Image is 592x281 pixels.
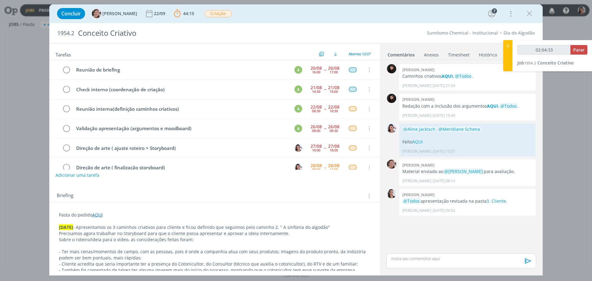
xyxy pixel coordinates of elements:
a: AQUI [92,212,103,218]
span: 1954.2 [524,60,536,66]
div: Check interno (coordenação de criação) [73,86,289,93]
span: -- [324,87,326,91]
a: AQUI [412,139,423,145]
button: Criação [204,10,232,18]
div: 21/08 [310,85,322,90]
div: Anexos [424,52,439,58]
img: C [387,189,396,198]
button: 7 [487,9,497,19]
p: apresentação revisada na pasta . [402,198,532,204]
p: Feito [402,139,532,145]
div: dialog [49,4,543,275]
span: -- [324,146,326,150]
strong: AQUI [442,73,453,79]
div: 09:30 [312,109,320,113]
span: Tarefas [55,50,71,58]
div: Reunião interna(definição caminhos criativos) [73,105,289,113]
span: @Todos [500,103,517,109]
p: Precisamos agora trabalhar no Storyboard para que o cliente possa apresentar e aprovar a ideia in... [59,230,370,237]
a: Histórico [479,49,497,58]
p: [PERSON_NAME] [402,83,431,89]
div: 09:00 [312,129,320,132]
img: L [387,94,396,103]
div: 21/08 [328,85,339,90]
span: @Aline Jackisch [403,126,435,132]
div: A [294,105,302,113]
p: Material enviado ao para avaliação. [402,168,532,175]
span: Conceito Criativo [537,60,574,66]
div: 22/09 [154,11,166,16]
div: Direção de arte ( ajuste roteiro + Storyboard) [73,144,289,152]
b: [PERSON_NAME] [402,67,434,72]
div: 22/08 [310,105,322,109]
div: Conceito Criativo [76,26,333,41]
button: Concluir [57,8,85,19]
p: Pasta do pedido [59,212,370,218]
p: [PERSON_NAME] [402,208,431,213]
div: Validação apresentação (argumentos e moodboard) [73,125,289,132]
div: 09:30 [330,129,338,132]
div: A [294,125,302,132]
button: A [294,124,303,133]
p: [PERSON_NAME] [402,178,431,184]
img: N [387,124,396,133]
a: Job1954.2Conceito Criativo [517,60,574,66]
span: 44:15 [183,10,194,16]
div: Direção de arte ( finalização storyboard) [73,164,289,171]
div: 28/08 [310,163,322,168]
span: [DATE] 09:52 [433,208,455,213]
p: Sobre o roteiro/ideia para o vídeo, as considerações feitas foram: [59,237,370,243]
span: Parar [573,47,585,53]
a: Timesheet [448,49,470,58]
div: 15:00 [330,90,338,93]
div: A [294,66,302,74]
img: arrow-down.svg [334,52,337,56]
div: Reunião de briefing [73,66,289,74]
img: N [294,144,302,152]
img: L [387,64,396,73]
div: 18:00 [330,148,338,152]
p: - Cliente acredita que seria importante ter a presença do Cotonicultor, do Consultor (técnico que... [59,261,370,267]
div: 17:00 [330,70,338,74]
a: 3. Cliente [487,198,506,204]
span: @Todos [403,198,420,204]
a: Dia do Algodão [504,30,535,36]
span: Briefing [57,192,73,200]
a: AQUI [487,103,498,109]
div: 27/08 [310,144,322,148]
button: N [294,163,303,172]
p: Caminhos criativos , . [402,73,532,79]
b: [PERSON_NAME] [402,97,434,102]
div: 12:00 [330,168,338,171]
div: 14:30 [312,90,320,93]
span: Abertas 12/27 [349,52,371,56]
div: 09:00 [312,168,320,171]
div: 28/08 [328,163,339,168]
div: 20/08 [310,66,322,70]
div: 26/08 [310,125,322,129]
span: [DATE] 15:57 [433,149,455,154]
span: [DATE] 15:49 [433,113,455,118]
p: Redação com a inclusão dos argumentos , . [402,103,532,109]
strong: [DATE] [59,224,73,230]
div: 7 [492,8,497,14]
span: [DATE] 08:14 [433,178,455,184]
a: Sumitomo Chemical - Institucional [427,30,498,36]
img: A [387,159,396,169]
span: @[PERSON_NAME] [444,168,483,174]
p: [PERSON_NAME] [402,149,431,154]
button: N [294,143,303,152]
button: A [294,65,303,74]
span: [DATE] 21:54 [433,83,455,89]
p: [PERSON_NAME] [402,113,431,118]
span: Criação [204,10,232,17]
div: 20/08 [328,66,339,70]
div: 10:30 [330,109,338,113]
div: 22/08 [328,105,339,109]
div: 10:00 [312,148,320,152]
b: [PERSON_NAME] [402,162,434,168]
span: -- [324,107,326,111]
span: -- [324,68,326,72]
span: -- [324,165,326,170]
